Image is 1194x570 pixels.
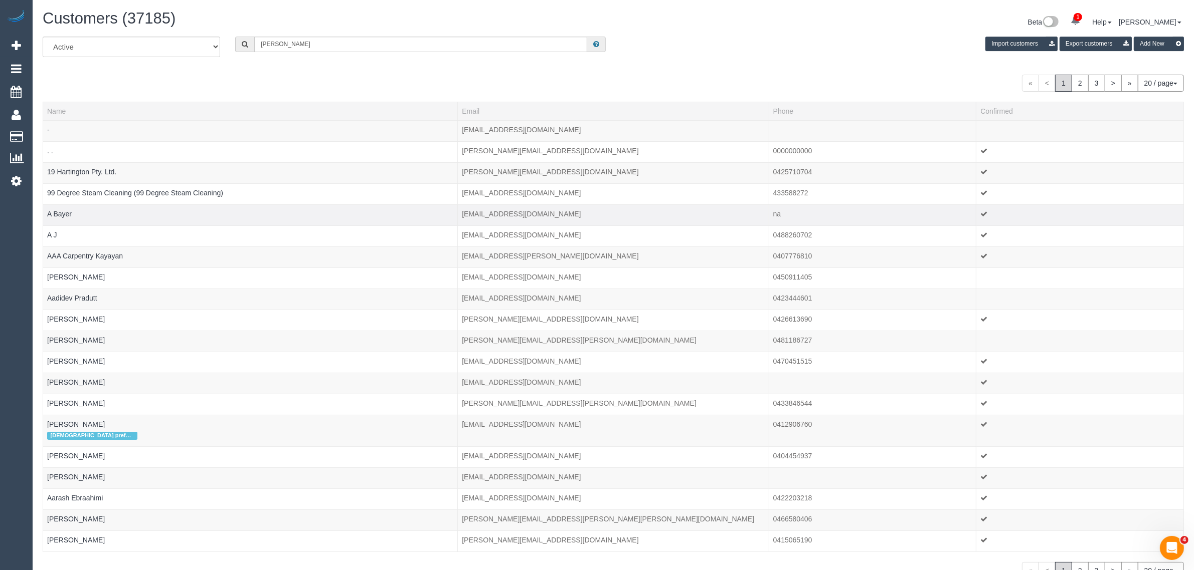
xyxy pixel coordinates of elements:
div: Tags [47,324,453,327]
td: Email [458,530,769,551]
td: Phone [769,246,976,267]
td: Email [458,352,769,373]
td: Name [43,488,458,509]
td: Name [43,267,458,289]
td: Name [43,446,458,467]
a: [PERSON_NAME] [47,536,105,544]
td: Phone [769,183,976,204]
div: Tags [47,282,453,284]
td: Name [43,394,458,415]
td: Phone [769,267,976,289]
td: Confirmed [976,509,1184,530]
div: Tags [47,177,453,179]
div: Tags [47,135,453,137]
td: Name [43,289,458,310]
span: « [1022,75,1039,92]
a: 99 Degree Steam Cleaning (99 Degree Steam Cleaning) [47,189,223,197]
td: Email [458,373,769,394]
td: Phone [769,394,976,415]
td: Phone [769,415,976,446]
td: Confirmed [976,530,1184,551]
div: Tags [47,345,453,348]
td: Phone [769,310,976,331]
td: Email [458,394,769,415]
td: Name [43,310,458,331]
td: Phone [769,530,976,551]
td: Confirmed [976,394,1184,415]
div: Tags [47,219,453,221]
td: Confirmed [976,352,1184,373]
td: Confirmed [976,204,1184,225]
a: > [1105,75,1122,92]
a: [PERSON_NAME] [47,420,105,428]
td: Name [43,530,458,551]
a: [PERSON_NAME] [47,336,105,344]
div: Tags [47,461,453,463]
td: Name [43,120,458,141]
span: < [1039,75,1056,92]
div: Tags [47,408,453,411]
img: New interface [1042,16,1059,29]
td: Confirmed [976,225,1184,246]
td: Confirmed [976,310,1184,331]
a: Beta [1028,18,1059,26]
th: Confirmed [976,102,1184,120]
td: Email [458,225,769,246]
a: A Bayer [47,210,72,218]
td: Phone [769,446,976,467]
td: Email [458,183,769,204]
td: Name [43,352,458,373]
a: A J [47,231,57,239]
a: [PERSON_NAME] [47,378,105,386]
td: Name [43,141,458,162]
td: Name [43,204,458,225]
iframe: Intercom live chat [1160,536,1184,560]
span: 1 [1074,13,1082,21]
td: Phone [769,331,976,352]
td: Confirmed [976,289,1184,310]
a: 3 [1088,75,1105,92]
a: [PERSON_NAME] [47,452,105,460]
td: Phone [769,120,976,141]
td: Email [458,488,769,509]
a: 1 [1066,10,1085,32]
td: Phone [769,204,976,225]
td: Confirmed [976,373,1184,394]
td: Name [43,331,458,352]
td: Confirmed [976,467,1184,488]
a: [PERSON_NAME] [1119,18,1181,26]
a: [PERSON_NAME] [47,315,105,323]
a: - [47,126,50,134]
span: [DEMOGRAPHIC_DATA] preferred [47,432,137,440]
div: Tags [47,429,453,442]
td: Email [458,120,769,141]
a: [PERSON_NAME] [47,515,105,523]
td: Confirmed [976,488,1184,509]
td: Name [43,467,458,488]
td: Name [43,162,458,183]
td: Phone [769,467,976,488]
td: Name [43,183,458,204]
td: Phone [769,225,976,246]
td: Confirmed [976,120,1184,141]
td: Confirmed [976,267,1184,289]
div: Tags [47,303,453,306]
div: Tags [47,387,453,390]
a: Automaid Logo [6,10,26,24]
td: Confirmed [976,446,1184,467]
div: Tags [47,545,453,547]
td: Confirmed [976,246,1184,267]
td: Email [458,246,769,267]
button: Import customers [985,37,1058,51]
td: Email [458,467,769,488]
div: Tags [47,524,453,526]
td: Phone [769,509,976,530]
div: Tags [47,240,453,242]
span: 4 [1180,536,1188,544]
a: 2 [1072,75,1089,92]
button: 20 / page [1138,75,1184,92]
td: Confirmed [976,141,1184,162]
td: Email [458,289,769,310]
span: 1 [1055,75,1072,92]
td: Phone [769,141,976,162]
